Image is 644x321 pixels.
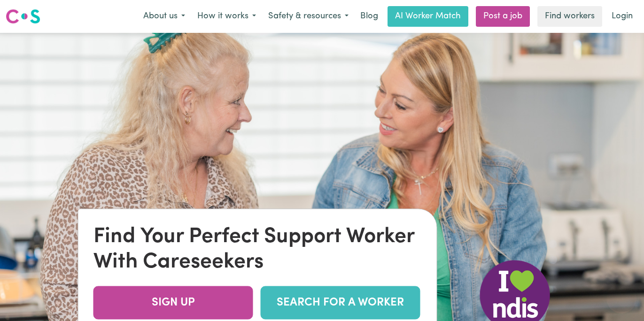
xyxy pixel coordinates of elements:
button: Safety & resources [262,7,355,26]
a: Post a job [476,6,530,27]
a: Blog [355,6,384,27]
iframe: Button to launch messaging window [606,283,636,313]
button: How it works [191,7,262,26]
button: About us [137,7,191,26]
a: SEARCH FOR A WORKER [261,286,420,320]
a: Login [606,6,638,27]
a: Careseekers logo [6,6,40,27]
a: SIGN UP [93,286,253,320]
a: AI Worker Match [388,6,468,27]
img: Careseekers logo [6,8,40,25]
a: Find workers [537,6,602,27]
div: Find Your Perfect Support Worker With Careseekers [93,224,422,275]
